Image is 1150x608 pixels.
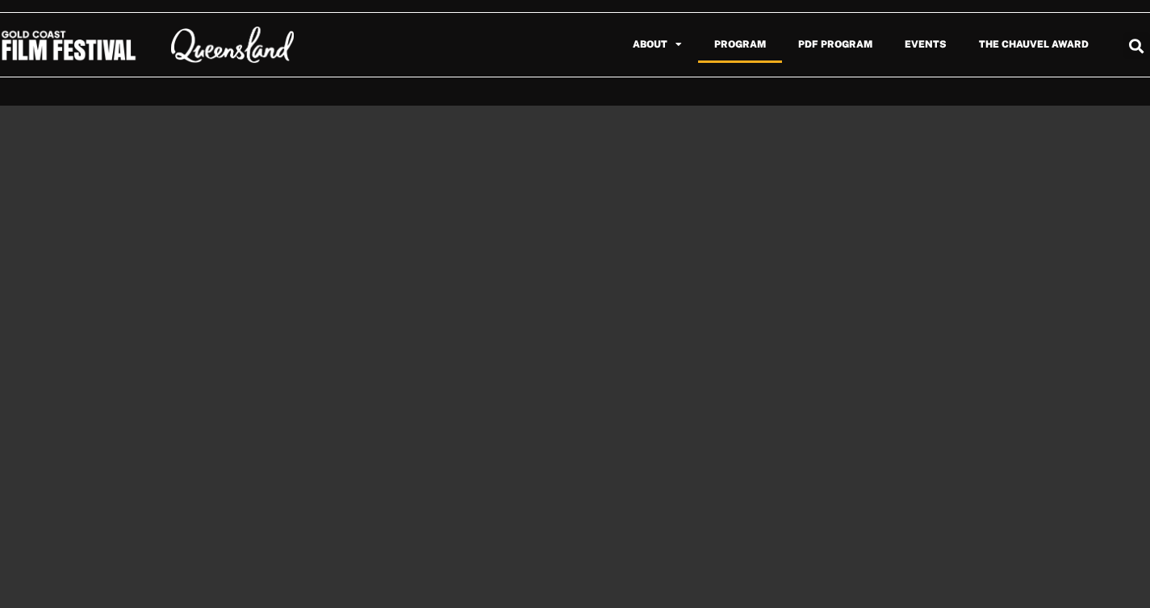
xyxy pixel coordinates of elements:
a: PDF Program [782,26,889,63]
a: Events [889,26,963,63]
a: Program [698,26,782,63]
nav: Menu [328,26,1105,63]
a: About [617,26,698,63]
a: The Chauvel Award [963,26,1105,63]
div: Search [1123,32,1150,59]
